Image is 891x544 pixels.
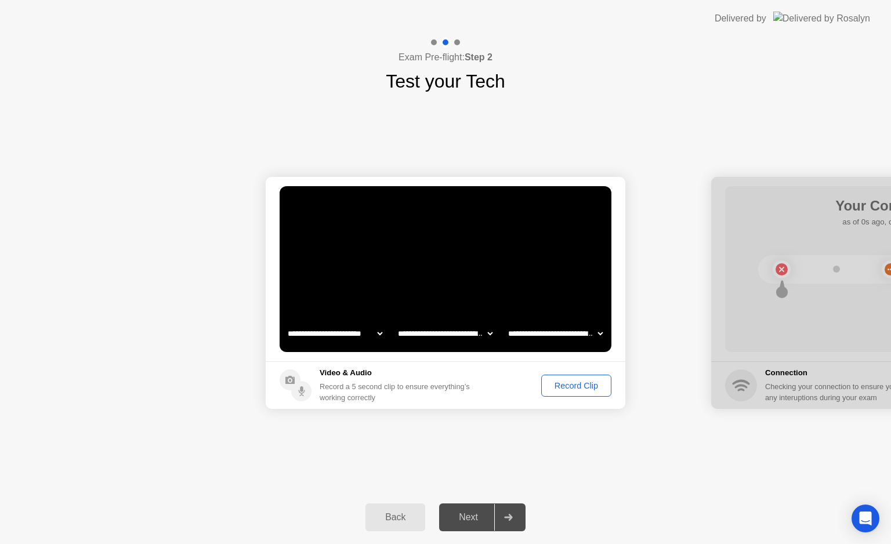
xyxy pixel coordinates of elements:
[320,381,475,403] div: Record a 5 second clip to ensure everything’s working correctly
[506,322,605,345] select: Available microphones
[773,12,870,25] img: Delivered by Rosalyn
[369,512,422,523] div: Back
[545,381,607,390] div: Record Clip
[439,503,526,531] button: Next
[386,67,505,95] h1: Test your Tech
[285,322,385,345] select: Available cameras
[715,12,766,26] div: Delivered by
[443,512,494,523] div: Next
[399,50,492,64] h4: Exam Pre-flight:
[541,375,611,397] button: Record Clip
[465,52,492,62] b: Step 2
[320,367,475,379] h5: Video & Audio
[365,503,425,531] button: Back
[852,505,879,532] div: Open Intercom Messenger
[396,322,495,345] select: Available speakers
